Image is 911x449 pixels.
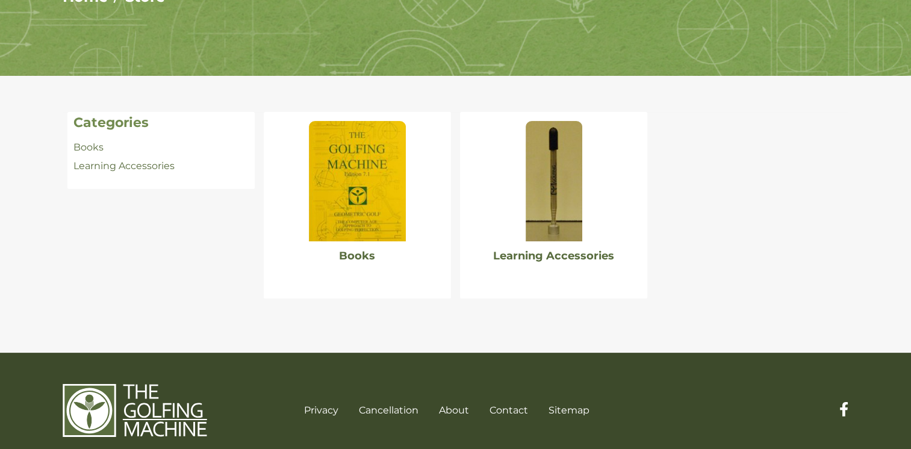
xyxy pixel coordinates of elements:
[73,115,249,131] h4: Categories
[549,404,589,416] a: Sitemap
[73,141,104,153] a: Books
[63,383,207,438] img: The Golfing Machine
[73,160,175,172] a: Learning Accessories
[490,404,528,416] a: Contact
[359,404,418,416] a: Cancellation
[493,249,614,262] a: Learning Accessories
[439,404,469,416] a: About
[339,249,375,262] a: Books
[304,404,338,416] a: Privacy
